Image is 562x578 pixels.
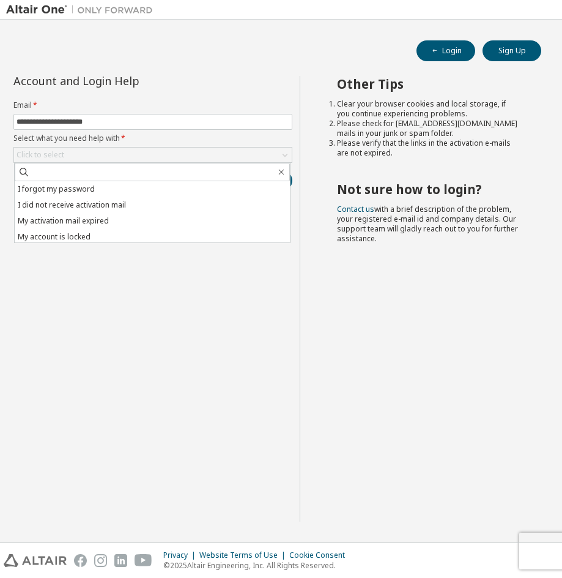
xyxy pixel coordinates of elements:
[14,148,292,162] div: Click to select
[337,181,519,197] h2: Not sure how to login?
[13,100,292,110] label: Email
[337,204,374,214] a: Contact us
[94,554,107,567] img: instagram.svg
[13,76,237,86] div: Account and Login Help
[6,4,159,16] img: Altair One
[15,181,290,197] li: I forgot my password
[337,99,519,119] li: Clear your browser cookies and local storage, if you continue experiencing problems.
[163,560,352,571] p: © 2025 Altair Engineering, Inc. All Rights Reserved.
[337,138,519,158] li: Please verify that the links in the activation e-mails are not expired.
[416,40,475,61] button: Login
[4,554,67,567] img: altair_logo.svg
[74,554,87,567] img: facebook.svg
[114,554,127,567] img: linkedin.svg
[337,76,519,92] h2: Other Tips
[199,550,289,560] div: Website Terms of Use
[17,150,64,160] div: Click to select
[483,40,541,61] button: Sign Up
[135,554,152,567] img: youtube.svg
[13,133,292,143] label: Select what you need help with
[163,550,199,560] div: Privacy
[337,119,519,138] li: Please check for [EMAIL_ADDRESS][DOMAIN_NAME] mails in your junk or spam folder.
[337,204,518,244] span: with a brief description of the problem, your registered e-mail id and company details. Our suppo...
[289,550,352,560] div: Cookie Consent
